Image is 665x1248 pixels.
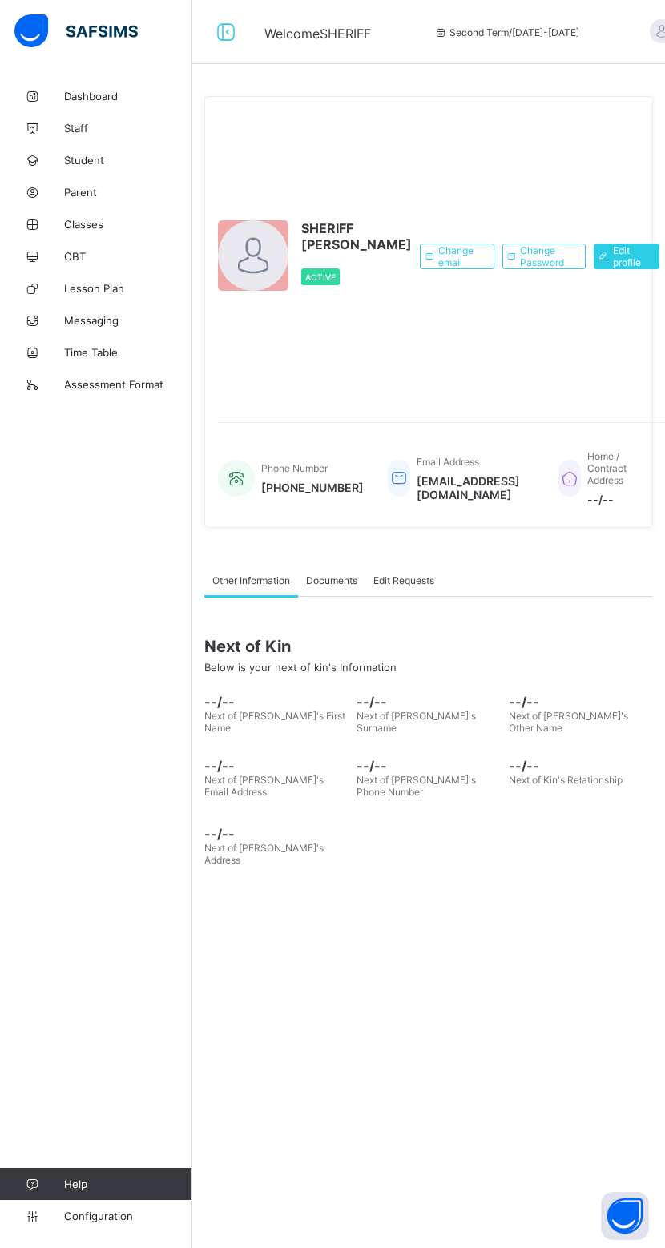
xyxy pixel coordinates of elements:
[509,774,623,786] span: Next of Kin's Relationship
[64,1178,191,1190] span: Help
[357,774,476,798] span: Next of [PERSON_NAME]'s Phone Number
[509,710,628,734] span: Next of [PERSON_NAME]'s Other Name
[509,694,653,710] span: --/--
[64,122,192,135] span: Staff
[212,574,290,586] span: Other Information
[204,710,345,734] span: Next of [PERSON_NAME]'s First Name
[204,758,349,774] span: --/--
[64,250,192,263] span: CBT
[14,14,138,48] img: safsims
[64,1210,191,1222] span: Configuration
[301,220,412,252] span: SHERIFF [PERSON_NAME]
[509,758,653,774] span: --/--
[357,710,476,734] span: Next of [PERSON_NAME]'s Surname
[204,661,397,674] span: Below is your next of kin's Information
[433,26,579,38] span: session/term information
[204,842,324,866] span: Next of [PERSON_NAME]'s Address
[587,450,627,486] span: Home / Contract Address
[613,244,647,268] span: Edit profile
[601,1192,649,1240] button: Open asap
[305,272,336,282] span: Active
[417,456,479,468] span: Email Address
[373,574,434,586] span: Edit Requests
[64,314,192,327] span: Messaging
[64,346,192,359] span: Time Table
[204,694,349,710] span: --/--
[357,694,501,710] span: --/--
[261,481,364,494] span: [PHONE_NUMBER]
[64,218,192,231] span: Classes
[64,90,192,103] span: Dashboard
[64,154,192,167] span: Student
[417,474,534,501] span: [EMAIL_ADDRESS][DOMAIN_NAME]
[64,186,192,199] span: Parent
[264,26,371,42] span: Welcome SHERIFF
[64,378,192,391] span: Assessment Format
[357,758,501,774] span: --/--
[438,244,482,268] span: Change email
[306,574,357,586] span: Documents
[204,637,653,656] span: Next of Kin
[204,774,324,798] span: Next of [PERSON_NAME]'s Email Address
[261,462,328,474] span: Phone Number
[64,282,192,295] span: Lesson Plan
[587,493,651,506] span: --/--
[204,826,349,842] span: --/--
[520,244,573,268] span: Change Password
